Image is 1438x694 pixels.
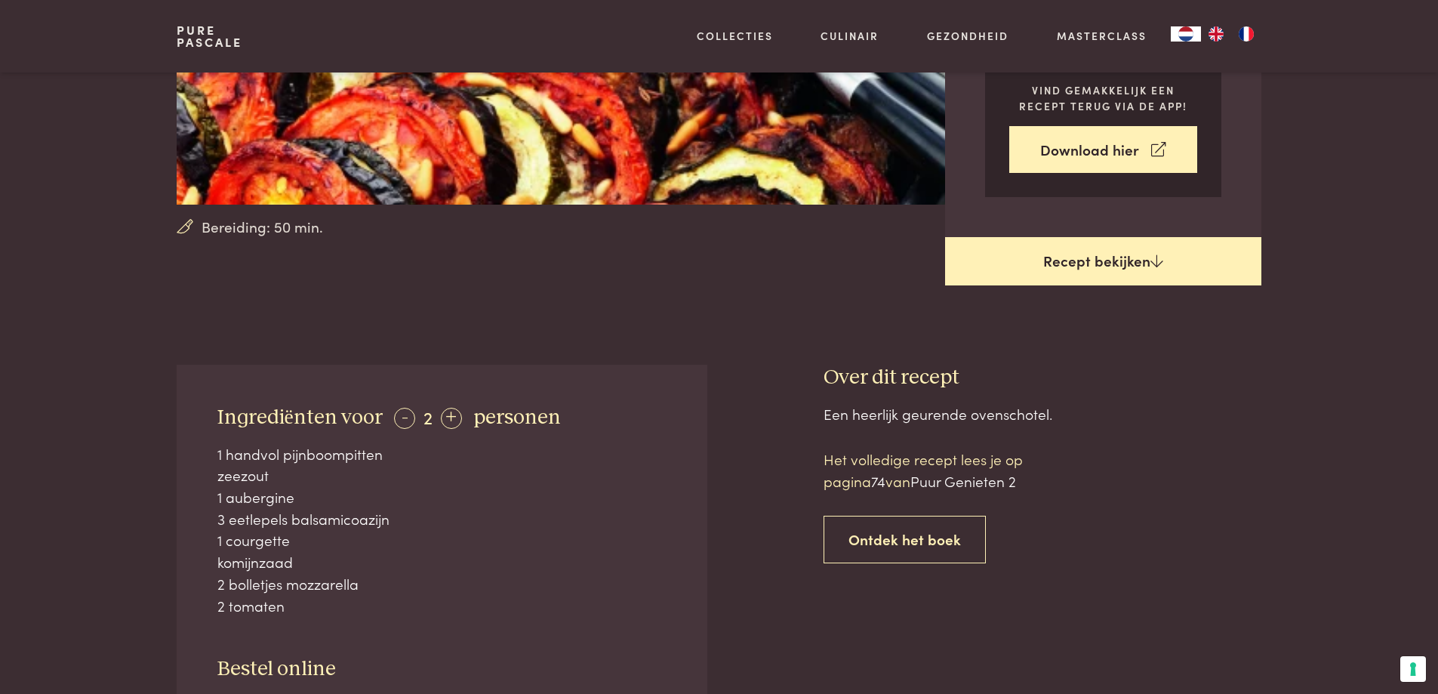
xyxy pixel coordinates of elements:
[1009,82,1197,113] p: Vind gemakkelijk een recept terug via de app!
[1400,656,1426,682] button: Uw voorkeuren voor toestemming voor trackingtechnologieën
[394,408,415,429] div: -
[1171,26,1201,42] a: NL
[1171,26,1261,42] aside: Language selected: Nederlands
[217,529,667,551] div: 1 courgette
[824,449,1080,492] p: Het volledige recept lees je op pagina van
[1009,126,1197,174] a: Download hier
[217,443,667,465] div: 1 handvol pijnboompitten
[217,508,667,530] div: 3 eetlepels balsamicoazijn
[441,408,462,429] div: +
[697,28,773,44] a: Collecties
[217,595,667,617] div: 2 tomaten
[217,551,667,573] div: komijnzaad
[824,516,986,563] a: Ontdek het boek
[217,573,667,595] div: 2 bolletjes mozzarella
[1057,28,1147,44] a: Masterclass
[1201,26,1261,42] ul: Language list
[423,404,433,429] span: 2
[871,470,885,491] span: 74
[217,407,383,428] span: Ingrediënten voor
[1231,26,1261,42] a: FR
[910,470,1016,491] span: Puur Genieten 2
[202,216,323,238] span: Bereiding: 50 min.
[1171,26,1201,42] div: Language
[945,237,1261,285] a: Recept bekijken
[217,464,667,486] div: zeezout
[1201,26,1231,42] a: EN
[824,365,1261,391] h3: Over dit recept
[927,28,1008,44] a: Gezondheid
[217,486,667,508] div: 1 aubergine
[217,656,667,683] h3: Bestel online
[177,24,242,48] a: PurePascale
[821,28,879,44] a: Culinair
[824,403,1261,425] div: Een heerlijk geurende ovenschotel.
[473,407,561,428] span: personen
